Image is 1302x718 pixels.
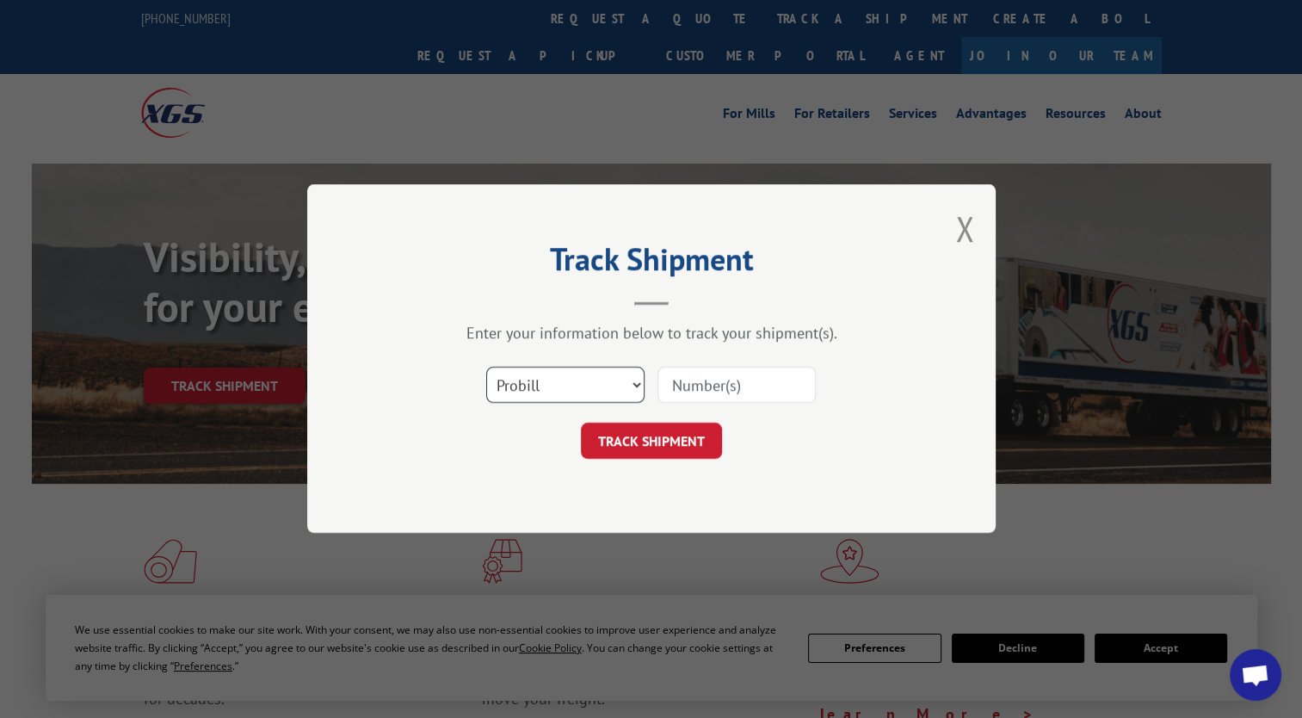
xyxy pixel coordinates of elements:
button: Close modal [955,206,974,251]
a: Open chat [1230,649,1281,701]
h2: Track Shipment [393,247,910,280]
input: Number(s) [657,368,816,404]
div: Enter your information below to track your shipment(s). [393,324,910,344]
button: TRACK SHIPMENT [581,424,722,460]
